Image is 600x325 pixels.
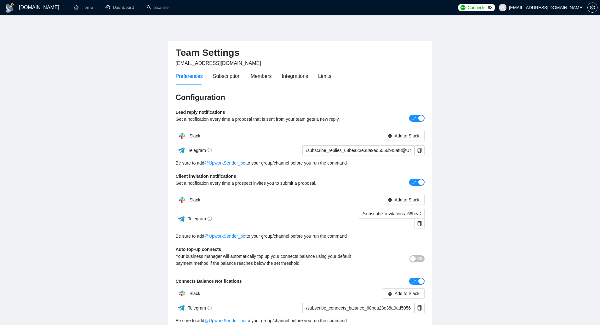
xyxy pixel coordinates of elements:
[176,233,425,240] div: Be sure to add to your group/channel before you run the command
[147,5,170,10] a: searchScanner
[204,233,247,240] a: @UpworkSender_bot
[587,5,597,10] a: setting
[213,72,241,80] div: Subscription
[414,219,425,229] button: copy
[176,61,261,66] span: [EMAIL_ADDRESS][DOMAIN_NAME]
[208,217,212,221] span: info-circle
[411,115,416,122] span: On
[411,278,416,285] span: On
[177,304,185,312] img: ww3wtPAAAAAElFTkSuQmCC
[411,179,416,186] span: On
[388,134,392,138] span: slack
[417,255,422,262] span: Off
[488,4,493,11] span: 93
[188,305,212,310] span: Telegram
[415,305,424,310] span: copy
[395,290,420,297] span: Add to Slack
[395,196,420,203] span: Add to Slack
[204,160,247,166] a: @UpworkSender_bot
[208,306,212,310] span: info-circle
[177,146,185,154] img: ww3wtPAAAAAElFTkSuQmCC
[208,148,212,152] span: info-circle
[176,160,425,166] div: Be sure to add to your group/channel before you run the command
[415,221,424,226] span: copy
[414,303,425,313] button: copy
[74,5,93,10] a: homeHome
[395,132,420,139] span: Add to Slack
[189,133,200,138] span: Slack
[176,130,188,142] img: hpQkSZIkSZIkSZIkSZIkSZIkSZIkSZIkSZIkSZIkSZIkSZIkSZIkSZIkSZIkSZIkSZIkSZIkSZIkSZIkSZIkSZIkSZIkSZIkS...
[176,247,221,252] b: Auto top-up connects
[176,72,203,80] div: Preferences
[189,291,200,296] span: Slack
[579,304,594,319] iframe: Intercom live chat
[176,116,363,123] div: Get a notification every time a proposal that is sent from your team gets a new reply.
[176,287,188,300] img: hpQkSZIkSZIkSZIkSZIkSZIkSZIkSZIkSZIkSZIkSZIkSZIkSZIkSZIkSZIkSZIkSZIkSZIkSZIkSZIkSZIkSZIkSZIkSZIkS...
[415,148,424,153] span: copy
[383,195,425,205] button: slackAdd to Slack
[388,198,392,202] span: slack
[318,72,331,80] div: Limits
[188,216,212,221] span: Telegram
[467,4,486,11] span: Connects:
[588,5,597,10] span: setting
[176,92,425,102] h3: Configuration
[177,215,185,223] img: ww3wtPAAAAAElFTkSuQmCC
[176,180,363,187] div: Get a notification every time a prospect invites you to submit a proposal.
[106,5,134,10] a: dashboardDashboard
[383,288,425,299] button: slackAdd to Slack
[5,3,15,13] img: logo
[176,279,242,284] b: Connects Balance Notifications
[383,131,425,141] button: slackAdd to Slack
[460,5,466,10] img: upwork-logo.png
[587,3,597,13] button: setting
[414,145,425,155] button: copy
[388,291,392,296] span: slack
[251,72,272,80] div: Members
[176,194,188,206] img: hpQkSZIkSZIkSZIkSZIkSZIkSZIkSZIkSZIkSZIkSZIkSZIkSZIkSZIkSZIkSZIkSZIkSZIkSZIkSZIkSZIkSZIkSZIkSZIkS...
[176,110,225,115] b: Lead reply notifications
[189,197,200,202] span: Slack
[204,317,247,324] a: @UpworkSender_bot
[282,72,308,80] div: Integrations
[176,317,425,324] div: Be sure to add to your group/channel before you run the command
[188,148,212,153] span: Telegram
[176,253,363,267] div: Your business manager will automatically top up your connects balance using your default payment ...
[500,5,505,10] span: user
[176,46,425,59] h2: Team Settings
[176,174,236,179] b: Client invitation notifications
